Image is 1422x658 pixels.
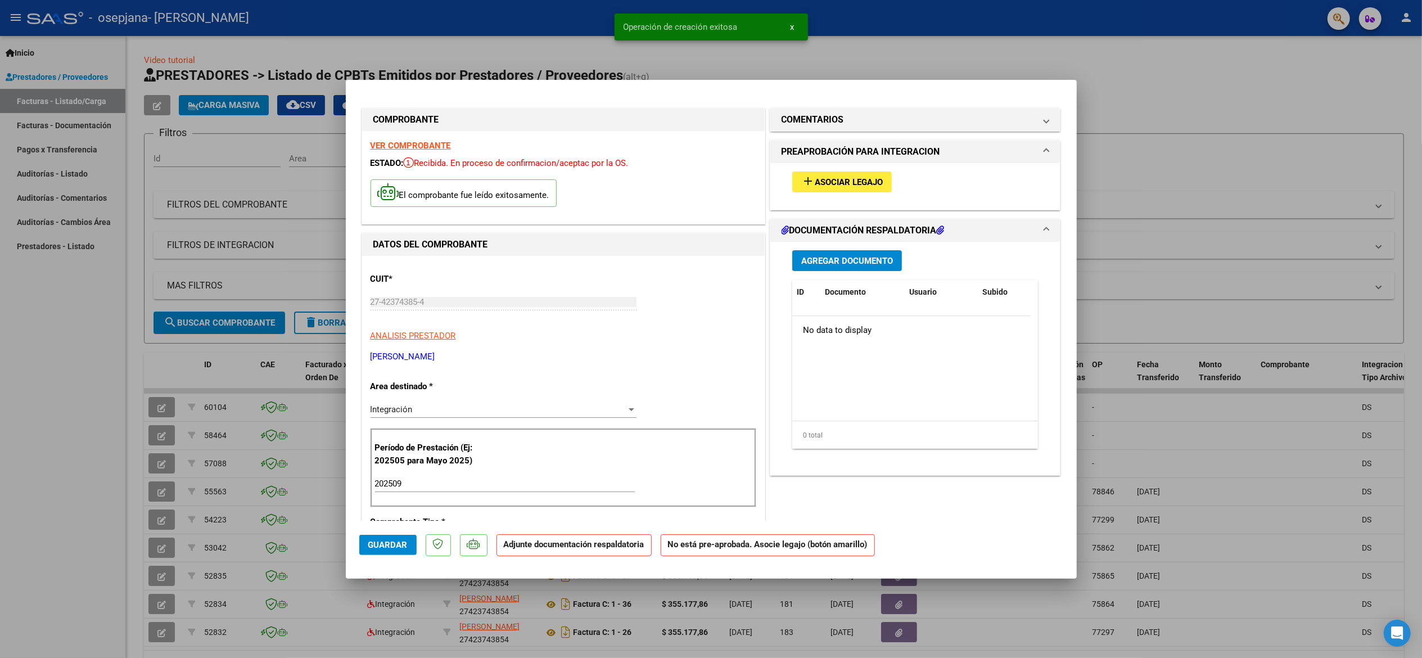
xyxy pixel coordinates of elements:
p: Area destinado * [371,380,486,393]
span: x [791,22,794,32]
span: Integración [371,404,413,414]
p: Comprobante Tipo * [371,516,486,529]
div: Open Intercom Messenger [1384,620,1411,647]
a: VER COMPROBANTE [371,141,451,151]
span: Operación de creación exitosa [624,21,738,33]
span: Subido [982,287,1008,296]
mat-icon: add [801,174,815,188]
span: Asociar Legajo [815,177,883,187]
h1: DOCUMENTACIÓN RESPALDATORIA [782,224,945,237]
span: Guardar [368,540,408,550]
span: ANALISIS PRESTADOR [371,331,456,341]
button: Agregar Documento [792,250,902,271]
datatable-header-cell: Subido [978,280,1034,304]
mat-expansion-panel-header: DOCUMENTACIÓN RESPALDATORIA [770,219,1060,242]
span: ESTADO: [371,158,404,168]
span: ID [797,287,804,296]
h1: COMENTARIOS [782,113,844,127]
mat-expansion-panel-header: PREAPROBACIÓN PARA INTEGRACION [770,141,1060,163]
datatable-header-cell: Documento [820,280,905,304]
span: Usuario [909,287,937,296]
span: Documento [825,287,866,296]
p: El comprobante fue leído exitosamente. [371,179,557,207]
span: Recibida. En proceso de confirmacion/aceptac por la OS. [404,158,629,168]
p: Período de Prestación (Ej: 202505 para Mayo 2025) [375,441,488,467]
datatable-header-cell: ID [792,280,820,304]
strong: No está pre-aprobada. Asocie legajo (botón amarillo) [661,534,875,556]
div: PREAPROBACIÓN PARA INTEGRACION [770,163,1060,210]
button: Asociar Legajo [792,172,892,192]
span: Agregar Documento [801,256,893,266]
datatable-header-cell: Usuario [905,280,978,304]
p: CUIT [371,273,486,286]
div: No data to display [792,316,1031,344]
strong: COMPROBANTE [373,114,439,125]
button: Guardar [359,535,417,555]
p: [PERSON_NAME] [371,350,756,363]
div: DOCUMENTACIÓN RESPALDATORIA [770,242,1060,475]
mat-expansion-panel-header: COMENTARIOS [770,109,1060,131]
button: x [782,17,803,37]
strong: DATOS DEL COMPROBANTE [373,239,488,250]
div: 0 total [792,421,1039,449]
strong: Adjunte documentación respaldatoria [504,539,644,549]
h1: PREAPROBACIÓN PARA INTEGRACION [782,145,940,159]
